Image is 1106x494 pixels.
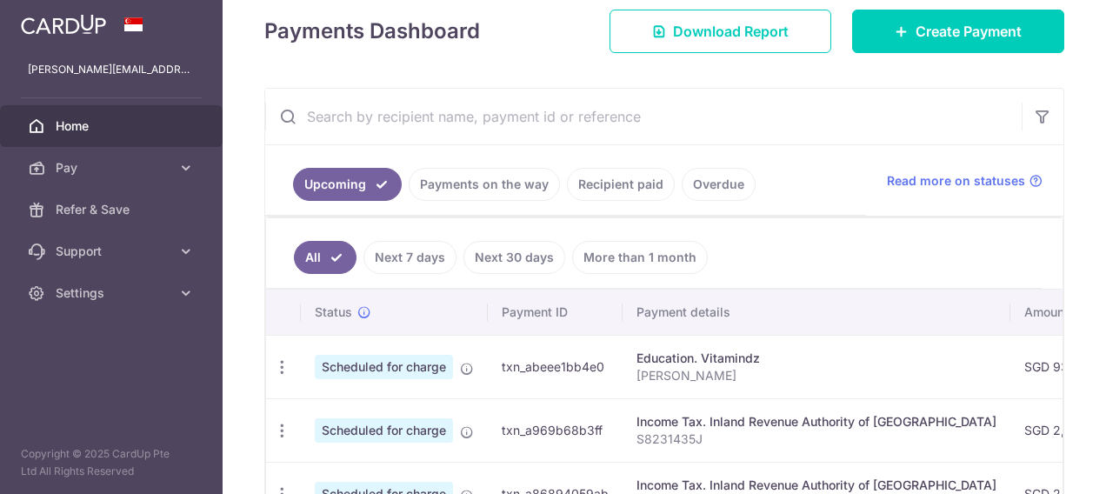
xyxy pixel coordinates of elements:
[636,431,996,448] p: S8231435J
[56,117,170,135] span: Home
[887,172,1025,190] span: Read more on statuses
[294,241,356,274] a: All
[488,290,623,335] th: Payment ID
[636,413,996,431] div: Income Tax. Inland Revenue Authority of [GEOGRAPHIC_DATA]
[623,290,1010,335] th: Payment details
[56,284,170,302] span: Settings
[293,168,402,201] a: Upcoming
[567,168,675,201] a: Recipient paid
[488,398,623,462] td: txn_a969b68b3ff
[363,241,456,274] a: Next 7 days
[265,89,1022,144] input: Search by recipient name, payment id or reference
[315,418,453,443] span: Scheduled for charge
[887,172,1043,190] a: Read more on statuses
[916,21,1022,42] span: Create Payment
[636,477,996,494] div: Income Tax. Inland Revenue Authority of [GEOGRAPHIC_DATA]
[315,355,453,379] span: Scheduled for charge
[852,10,1064,53] a: Create Payment
[636,350,996,367] div: Education. Vitamindz
[488,335,623,398] td: txn_abeee1bb4e0
[463,241,565,274] a: Next 30 days
[673,21,789,42] span: Download Report
[28,61,195,78] p: [PERSON_NAME][EMAIL_ADDRESS][DOMAIN_NAME]
[409,168,560,201] a: Payments on the way
[56,243,170,260] span: Support
[636,367,996,384] p: [PERSON_NAME]
[610,10,831,53] a: Download Report
[682,168,756,201] a: Overdue
[56,159,170,177] span: Pay
[56,201,170,218] span: Refer & Save
[264,16,480,47] h4: Payments Dashboard
[1024,304,1069,321] span: Amount
[315,304,352,321] span: Status
[21,14,106,35] img: CardUp
[572,241,708,274] a: More than 1 month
